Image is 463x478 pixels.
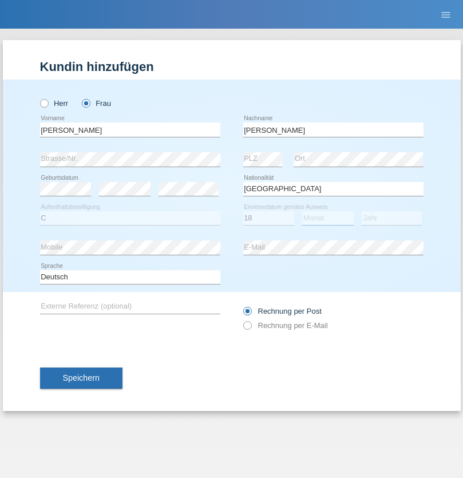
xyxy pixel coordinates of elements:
i: menu [440,9,452,21]
input: Rechnung per Post [243,307,251,321]
label: Rechnung per Post [243,307,322,315]
label: Rechnung per E-Mail [243,321,328,330]
input: Frau [82,99,89,106]
a: menu [434,11,457,18]
label: Frau [82,99,111,108]
span: Speichern [63,373,100,382]
input: Rechnung per E-Mail [243,321,251,335]
button: Speichern [40,368,122,389]
input: Herr [40,99,48,106]
h1: Kundin hinzufügen [40,60,424,74]
label: Herr [40,99,69,108]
